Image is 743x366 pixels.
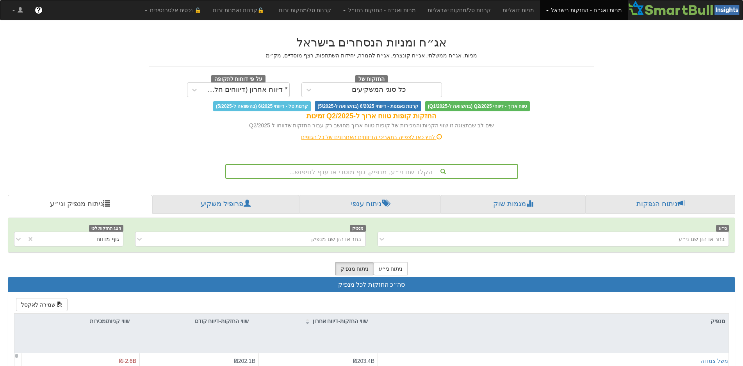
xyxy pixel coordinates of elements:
[36,6,41,14] span: ?
[16,298,68,311] button: שמירה לאקסל
[628,0,743,16] img: Smartbull
[8,195,152,214] a: ניתוח מנפיק וני״ע
[355,75,388,84] span: החזקות של
[207,0,273,20] a: 🔒קרנות נאמנות זרות
[679,235,725,243] div: בחר או הזן שם ני״ע
[700,357,732,365] button: ממשל צמודה
[252,314,371,329] div: שווי החזקות-דיווח אחרון
[213,101,311,111] span: קרנות סל - דיווחי 6/2025 (בהשוואה ל-5/2025)
[14,314,133,329] div: שווי קניות/מכירות
[149,53,594,59] h5: מניות, אג״ח ממשלתי, אג״ח קונצרני, אג״ח להמרה, יחידות השתתפות, רצף מוסדיים, מק״מ
[497,0,540,20] a: מניות דואליות
[315,101,421,111] span: קרנות נאמנות - דיווחי 6/2025 (בהשוואה ל-5/2025)
[352,86,406,94] div: כל סוגי המשקיעים
[149,111,594,121] div: החזקות קופות טווח ארוך ל-Q2/2025 זמינות
[139,0,207,20] a: 🔒 נכסים אלטרנטיבים
[273,0,337,20] a: קרנות סל/מחקות זרות
[337,0,422,20] a: מניות ואג״ח - החזקות בחו״ל
[133,314,252,329] div: שווי החזקות-דיווח קודם
[149,36,594,49] h2: אג״ח ומניות הנסחרים בישראל
[335,262,374,275] button: ניתוח מנפיק
[425,101,530,111] span: טווח ארוך - דיווחי Q2/2025 (בהשוואה ל-Q1/2025)
[441,195,586,214] a: מגמות שוק
[540,0,628,20] a: מניות ואג״ח - החזקות בישראל
[152,195,299,214] a: פרופיל משקיע
[203,86,288,94] div: * דיווח אחרון (דיווחים חלקיים)
[374,262,408,275] button: ניתוח ני״ע
[350,225,366,232] span: מנפיק
[299,195,441,214] a: ניתוח ענפי
[29,0,48,20] a: ?
[149,121,594,129] div: שים לב שבתצוגה זו שווי הקניות והמכירות של קופות טווח ארוך מחושב רק עבור החזקות שדווחו ל Q2/2025
[14,281,729,288] h3: סה״כ החזקות לכל מנפיק
[371,314,729,329] div: מנפיק
[226,165,517,178] div: הקלד שם ני״ע, מנפיק, גוף מוסדי או ענף לחיפוש...
[234,358,255,364] span: ₪202.1B
[422,0,497,20] a: קרנות סל/מחקות ישראליות
[311,235,362,243] div: בחר או הזן שם מנפיק
[353,358,374,364] span: ₪203.4B
[89,225,123,232] span: הצג החזקות לפי
[211,75,265,84] span: על פי דוחות לתקופה
[586,195,735,214] a: ניתוח הנפקות
[716,225,729,232] span: ני״ע
[96,235,119,243] div: גוף מדווח
[119,358,136,364] span: ₪-2.6B
[143,133,600,141] div: לחץ כאן לצפייה בתאריכי הדיווחים האחרונים של כל הגופים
